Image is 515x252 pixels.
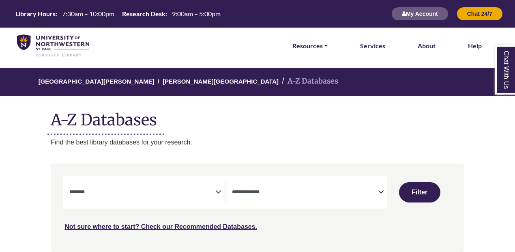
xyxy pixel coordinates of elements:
[39,77,154,85] a: [GEOGRAPHIC_DATA][PERSON_NAME]
[69,190,215,196] textarea: Search
[51,68,464,96] nav: breadcrumb
[457,7,503,21] button: Chat 24/7
[360,41,385,51] a: Services
[457,10,503,17] a: Chat 24/7
[51,164,464,252] nav: Search filters
[12,9,224,19] a: Hours Today
[62,10,114,17] span: 7:30am – 10:00pm
[12,9,58,18] th: Library Hours:
[51,104,464,129] h1: A-Z Databases
[468,41,482,51] a: Help
[391,7,448,21] button: My Account
[292,41,328,51] a: Resources
[391,10,448,17] a: My Account
[279,75,338,87] li: A-Z Databases
[232,190,378,196] textarea: Search
[399,182,440,202] button: Submit for Search Results
[172,10,221,17] span: 9:00am – 5:00pm
[119,9,167,18] th: Research Desk:
[64,223,257,230] a: Not sure where to start? Check our Recommended Databases.
[51,137,464,148] p: Find the best library databases for your research.
[12,9,224,17] table: Hours Today
[17,34,89,57] img: library_home
[163,77,279,85] a: [PERSON_NAME][GEOGRAPHIC_DATA]
[418,41,436,51] a: About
